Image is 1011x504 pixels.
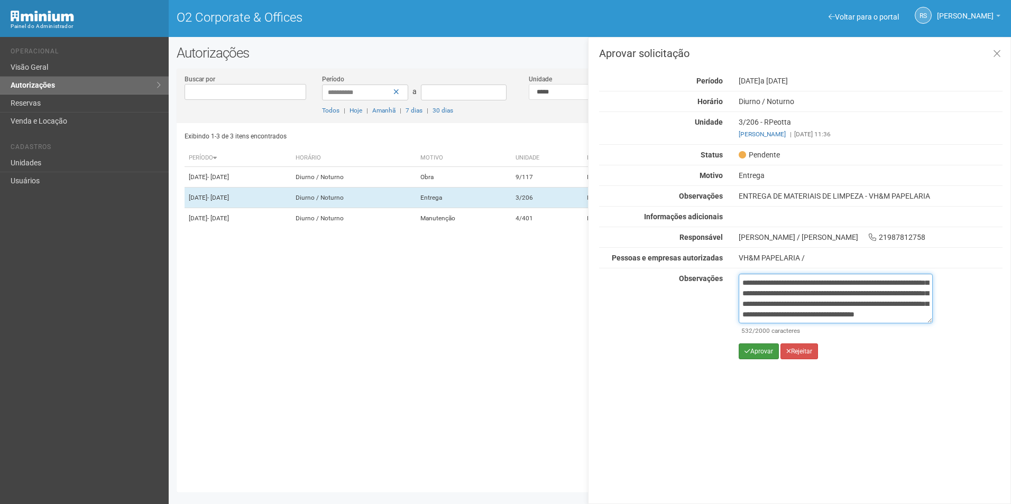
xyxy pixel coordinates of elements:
div: Entrega [731,171,1010,180]
span: - [DATE] [207,173,229,181]
span: | [366,107,368,114]
a: Fechar [986,43,1008,66]
div: [DATE] 11:36 [739,129,1003,139]
td: 3/206 [511,188,582,208]
li: Cadastros [11,143,161,154]
a: 7 dias [406,107,422,114]
strong: Informações adicionais [644,212,723,221]
span: - [DATE] [207,214,229,222]
td: Manutenção [416,208,512,229]
li: Operacional [11,48,161,59]
button: Rejeitar [780,343,818,359]
div: ENTREGA DE MATERIAIS DE LIMPEZA - VH&M PAPELARIA [731,191,1010,201]
div: 3/206 - RPeotta [731,117,1010,139]
a: RS [915,7,932,24]
a: Hoje [350,107,362,114]
td: Diurno / Noturno [291,167,416,188]
strong: Motivo [700,171,723,180]
th: Período [185,150,292,167]
td: 9/117 [511,167,582,188]
strong: Responsável [679,233,723,241]
a: Todos [322,107,339,114]
label: Período [322,74,344,84]
strong: Status [701,151,723,159]
h1: O2 Corporate & Offices [177,11,582,24]
div: Diurno / Noturno [731,97,1010,106]
div: Painel do Administrador [11,22,161,31]
a: [PERSON_NAME] [739,130,786,138]
td: RPeotta [583,188,723,208]
th: Empresa [583,150,723,167]
td: BANCO ITAU [583,167,723,188]
span: | [344,107,345,114]
td: Obra [416,167,512,188]
span: | [790,130,792,138]
span: 532 [741,327,752,334]
strong: Observações [679,274,723,283]
strong: Observações [679,192,723,200]
span: Rayssa Soares Ribeiro [937,2,994,20]
strong: Unidade [695,118,723,126]
span: a [412,87,417,96]
button: Aprovar [739,343,779,359]
th: Motivo [416,150,512,167]
td: DGT HOLDING LTDA [583,208,723,229]
strong: Período [696,77,723,85]
div: /2000 caracteres [741,326,930,335]
a: Amanhã [372,107,396,114]
span: - [DATE] [207,194,229,201]
td: Diurno / Noturno [291,188,416,208]
a: 30 dias [433,107,453,114]
img: Minium [11,11,74,22]
td: Diurno / Noturno [291,208,416,229]
h3: Aprovar solicitação [599,48,1003,59]
div: [DATE] [731,76,1010,86]
label: Unidade [529,74,552,84]
strong: Horário [697,97,723,106]
span: a [DATE] [760,77,788,85]
td: [DATE] [185,167,292,188]
td: [DATE] [185,208,292,229]
td: Entrega [416,188,512,208]
div: VH&M PAPELARIA / [739,253,1003,263]
h2: Autorizações [177,45,1003,61]
span: Pendente [739,150,780,160]
th: Horário [291,150,416,167]
a: Voltar para o portal [829,13,899,21]
div: Exibindo 1-3 de 3 itens encontrados [185,128,586,144]
a: [PERSON_NAME] [937,13,1000,22]
td: 4/401 [511,208,582,229]
td: [DATE] [185,188,292,208]
div: [PERSON_NAME] / [PERSON_NAME] 21987812758 [731,232,1010,242]
strong: Pessoas e empresas autorizadas [612,254,723,262]
label: Buscar por [185,74,215,84]
th: Unidade [511,150,582,167]
span: | [400,107,401,114]
span: | [427,107,428,114]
